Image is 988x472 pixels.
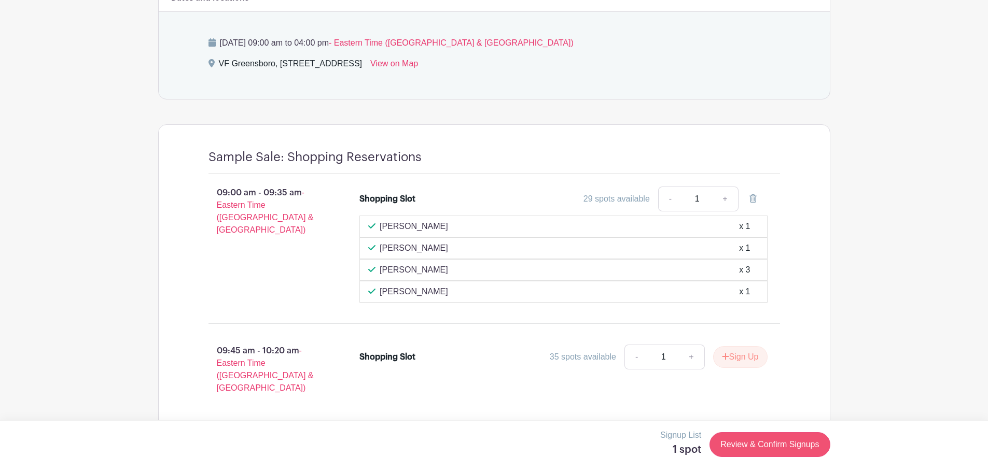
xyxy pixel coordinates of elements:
p: [PERSON_NAME] [380,264,448,276]
div: Shopping Slot [359,193,415,205]
div: x 1 [739,285,750,298]
a: View on Map [370,58,418,74]
a: + [678,345,704,369]
a: - [624,345,648,369]
p: 09:00 am - 09:35 am [192,182,343,240]
p: [PERSON_NAME] [380,242,448,254]
div: VF Greensboro, [STREET_ADDRESS] [219,58,363,74]
div: 29 spots available [583,193,650,205]
p: 09:45 am - 10:20 am [192,340,343,398]
span: - Eastern Time ([GEOGRAPHIC_DATA] & [GEOGRAPHIC_DATA]) [217,346,314,392]
a: + [712,187,738,211]
h5: 1 spot [660,444,701,456]
p: [PERSON_NAME] [380,220,448,233]
div: x 3 [739,264,750,276]
span: - Eastern Time ([GEOGRAPHIC_DATA] & [GEOGRAPHIC_DATA]) [217,188,314,234]
p: [DATE] 09:00 am to 04:00 pm [208,37,780,49]
div: 35 spots available [550,351,616,363]
button: Sign Up [713,346,768,368]
a: - [658,187,682,211]
p: Signup List [660,429,701,441]
h4: Sample Sale: Shopping Reservations [208,150,422,165]
div: x 1 [739,242,750,254]
div: x 1 [739,220,750,233]
div: Shopping Slot [359,351,415,363]
a: Review & Confirm Signups [709,432,830,457]
p: [PERSON_NAME] [380,285,448,298]
span: - Eastern Time ([GEOGRAPHIC_DATA] & [GEOGRAPHIC_DATA]) [329,38,574,47]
